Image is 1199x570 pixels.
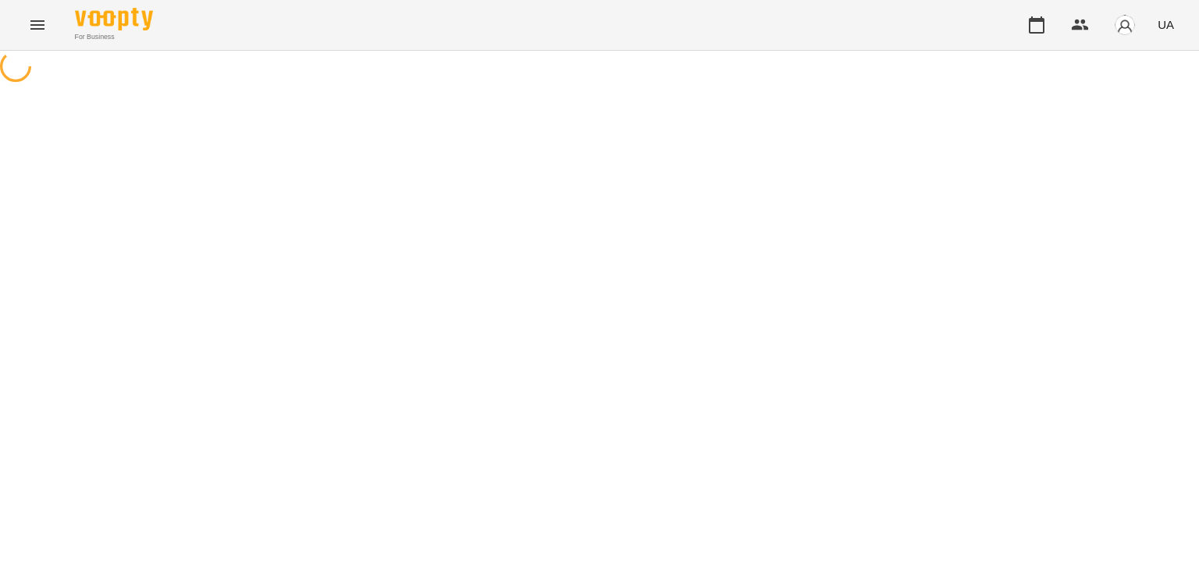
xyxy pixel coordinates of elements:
img: Voopty Logo [75,8,153,30]
span: UA [1158,16,1174,33]
button: Menu [19,6,56,44]
img: avatar_s.png [1114,14,1136,36]
button: UA [1151,10,1180,39]
span: For Business [75,32,153,42]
